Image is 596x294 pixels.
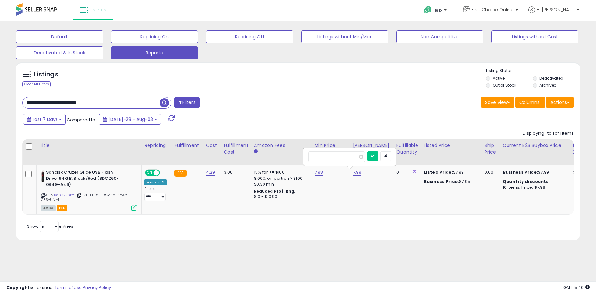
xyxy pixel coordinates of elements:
[353,169,362,176] a: 7.99
[424,170,477,175] div: $7.99
[254,181,307,187] div: $0.30 min
[39,142,139,149] div: Title
[523,131,574,137] div: Displaying 1 to 1 of 1 items
[206,30,293,43] button: Repricing Off
[503,170,565,175] div: $7.99
[16,46,103,59] button: Deactivated & In Stock
[353,142,391,149] div: [PERSON_NAME]
[224,142,248,155] div: Fulfillment Cost
[254,142,309,149] div: Amazon Fees
[206,169,215,176] a: 4.29
[41,170,44,182] img: 31YxVK-oZ1S._SL40_.jpg
[424,179,459,185] b: Business Price:
[27,223,73,229] span: Show: entries
[99,114,161,125] button: [DATE]-28 - Aug-03
[23,114,66,125] button: Last 7 Days
[493,75,505,81] label: Active
[503,185,565,190] div: 10 Items, Price: $7.98
[144,187,167,201] div: Preset:
[396,30,484,43] button: Non Competitive
[315,169,323,176] a: 7.98
[546,97,574,108] button: Actions
[174,97,199,108] button: Filters
[515,97,545,108] button: Columns
[503,179,549,185] b: Quantity discounts
[33,116,58,123] span: Last 7 Days
[174,170,186,177] small: FBA
[503,142,568,149] div: Current B2B Buybox Price
[54,193,75,198] a: B007RB0P2I
[111,30,198,43] button: Repricing On
[519,99,539,106] span: Columns
[254,170,307,175] div: 15% for <= $100
[528,6,579,21] a: Hi [PERSON_NAME]
[144,179,167,185] div: Amazon AI
[424,169,453,175] b: Listed Price:
[254,149,258,155] small: Amazon Fees.
[83,284,111,290] a: Privacy Policy
[419,1,453,21] a: Help
[485,170,495,175] div: 0.00
[6,285,111,291] div: seller snap | |
[16,30,103,43] button: Default
[108,116,153,123] span: [DATE]-28 - Aug-03
[67,117,96,123] span: Compared to:
[46,170,124,189] b: Sandisk Cruzer Glide USB Flash Drive, 64 GB, Black/Red (SDCZ60-064G-A46)
[493,83,516,88] label: Out of Stock
[396,142,418,155] div: Fulfillable Quantity
[6,284,30,290] strong: Copyright
[424,142,479,149] div: Listed Price
[315,142,348,149] div: Min Price
[111,46,198,59] button: Reporte
[573,170,594,175] div: 36%
[396,170,416,175] div: 0
[41,193,129,202] span: | SKU: FE-S-SDCZ60-064G-G35-UNI-1
[503,169,538,175] b: Business Price:
[34,70,58,79] h5: Listings
[22,81,51,87] div: Clear All Filters
[563,284,590,290] span: 2025-08-11 15:40 GMT
[254,188,296,194] b: Reduced Prof. Rng.
[254,176,307,181] div: 8.00% on portion > $100
[174,142,200,149] div: Fulfillment
[301,30,388,43] button: Listings without Min/Max
[57,205,67,211] span: FBA
[491,30,578,43] button: Listings without Cost
[481,97,514,108] button: Save View
[539,83,557,88] label: Archived
[41,170,137,210] div: ASIN:
[424,6,432,14] i: Get Help
[146,170,154,176] span: ON
[539,75,563,81] label: Deactivated
[206,142,218,149] div: Cost
[224,170,246,175] div: 3.06
[41,205,56,211] span: All listings currently available for purchase on Amazon
[503,179,565,185] div: :
[433,7,442,13] span: Help
[485,142,497,155] div: Ship Price
[471,6,514,13] span: First Choice Online
[254,194,307,200] div: $10 - $10.90
[90,6,106,13] span: Listings
[159,170,169,176] span: OFF
[486,68,580,74] p: Listing States:
[144,142,169,149] div: Repricing
[537,6,575,13] span: Hi [PERSON_NAME]
[55,284,82,290] a: Terms of Use
[424,179,477,185] div: $7.95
